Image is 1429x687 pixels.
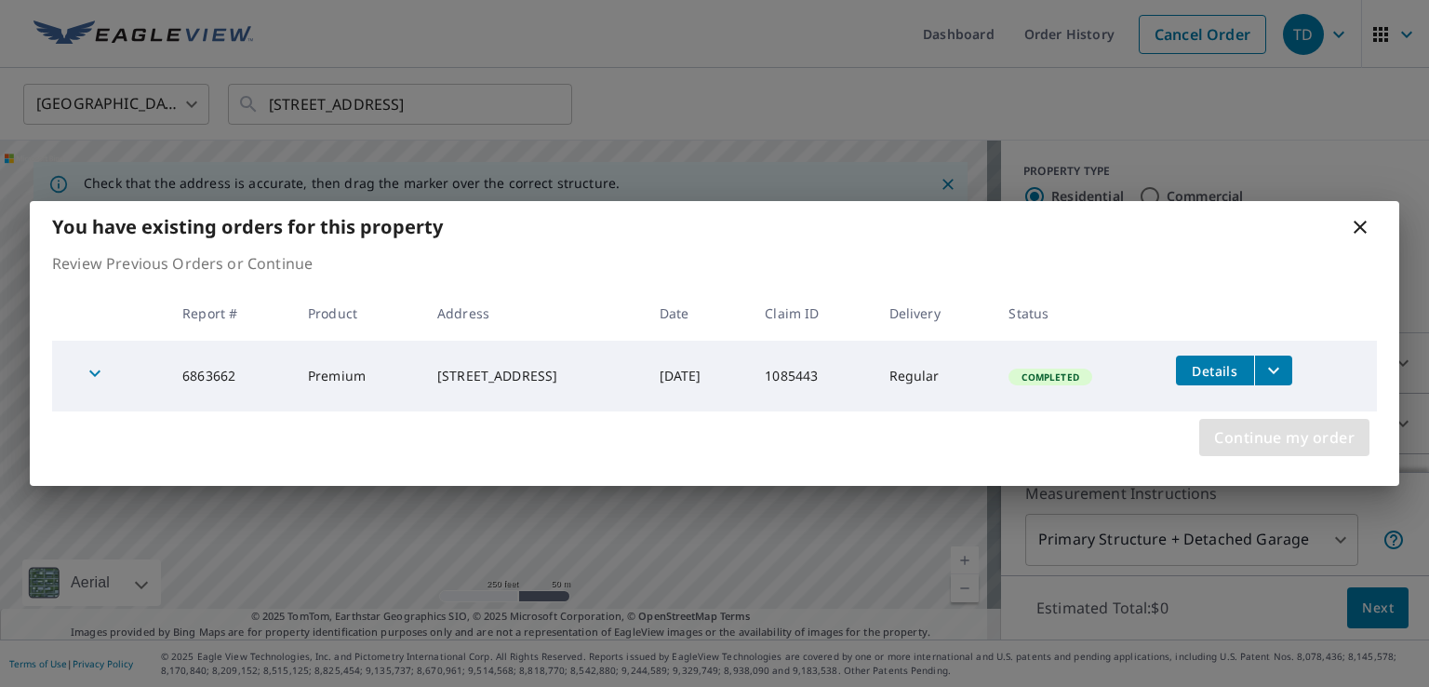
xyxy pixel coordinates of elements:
button: filesDropdownBtn-6863662 [1254,356,1292,385]
span: Completed [1010,370,1089,384]
td: [DATE] [645,341,751,411]
th: Report # [167,286,293,341]
span: Details [1187,362,1243,380]
button: detailsBtn-6863662 [1176,356,1254,385]
th: Product [293,286,422,341]
td: Premium [293,341,422,411]
th: Claim ID [750,286,874,341]
td: 6863662 [167,341,293,411]
th: Date [645,286,751,341]
span: Continue my order [1214,424,1355,451]
th: Status [994,286,1160,341]
button: Continue my order [1199,419,1369,456]
td: 1085443 [750,341,874,411]
th: Delivery [875,286,995,341]
div: [STREET_ADDRESS] [437,367,630,385]
td: Regular [875,341,995,411]
p: Review Previous Orders or Continue [52,252,1377,275]
b: You have existing orders for this property [52,214,443,239]
th: Address [422,286,645,341]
